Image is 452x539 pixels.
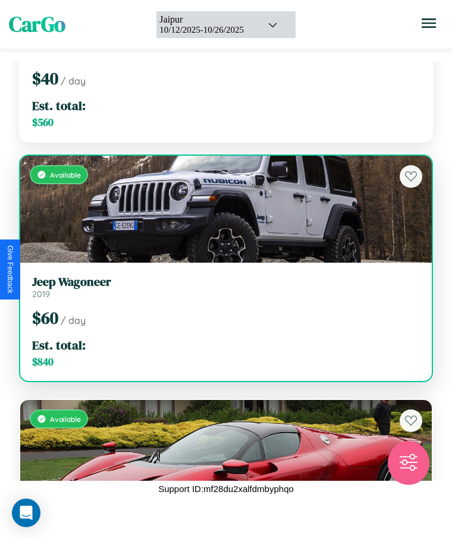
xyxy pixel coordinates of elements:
[12,499,40,527] div: Open Intercom Messenger
[159,25,252,35] div: 10 / 12 / 2025 - 10 / 26 / 2025
[158,481,294,497] p: Support ID: mf28du2xalfdmbyphqo
[9,10,65,39] span: CarGo
[32,97,86,114] span: Est. total:
[32,67,58,90] span: $ 40
[32,115,54,130] span: $ 560
[32,275,420,300] a: Jeep Wagoneer2019
[61,314,86,326] span: / day
[50,171,81,179] span: Available
[50,415,81,424] span: Available
[61,75,86,87] span: / day
[32,275,420,289] h3: Jeep Wagoneer
[32,307,58,329] span: $ 60
[32,355,54,369] span: $ 840
[32,336,86,354] span: Est. total:
[159,14,252,25] div: Jaipur
[32,289,50,300] span: 2019
[6,245,14,294] div: Give Feedback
